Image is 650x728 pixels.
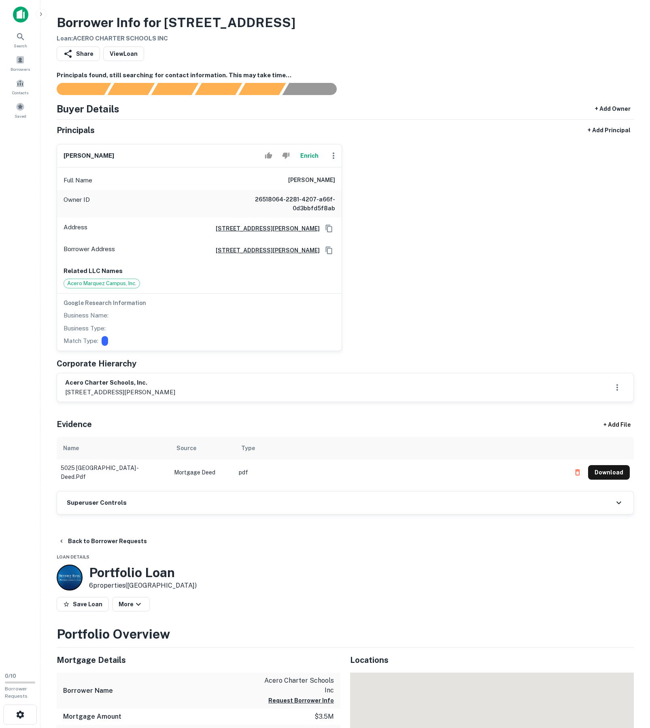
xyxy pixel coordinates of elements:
a: Contacts [2,76,38,97]
button: + Add Owner [592,102,634,116]
button: More [112,597,150,612]
h6: 26518064-2281-4207-a66f-0d3bbfd5f8ab [238,195,335,213]
td: pdf [235,459,566,485]
h5: Locations [350,654,634,666]
h6: [PERSON_NAME] [64,151,114,161]
span: 0 / 10 [5,673,16,679]
div: Principals found, still searching for contact information. This may take time... [238,83,286,95]
p: Business Name: [64,311,108,320]
p: acero charter schools inc [261,676,334,695]
td: Mortgage Deed [170,459,235,485]
div: Source [176,443,196,453]
p: Match Type: [64,336,98,346]
button: Enrich [296,148,322,164]
h6: Borrower Name [63,686,113,696]
span: Contacts [12,89,28,96]
h6: [PERSON_NAME] [288,176,335,185]
p: 6 properties ([GEOGRAPHIC_DATA]) [89,581,197,590]
h6: Loan : ACERO CHARTER SCHOOLS INC [57,34,295,43]
div: Your request is received and processing... [107,83,155,95]
img: capitalize-icon.png [13,6,28,23]
h6: Principals found, still searching for contact information. This may take time... [57,71,634,80]
h6: Google Research Information [64,298,335,307]
p: $3.5m [314,712,334,722]
button: Save Loan [57,597,109,612]
a: Borrowers [2,52,38,74]
div: AI fulfillment process complete. [283,83,346,95]
h4: Buyer Details [57,102,119,116]
div: Principals found, AI now looking for contact information... [195,83,242,95]
span: Saved [15,113,26,119]
div: scrollable content [57,437,634,491]
td: 5025 [GEOGRAPHIC_DATA] - deed.pdf [57,459,170,485]
th: Source [170,437,235,459]
p: Borrower Address [64,244,115,256]
p: Business Type: [64,324,106,333]
span: Loan Details [57,554,89,559]
h3: Borrower Info for [STREET_ADDRESS] [57,13,295,32]
h5: Principals [57,124,95,136]
p: Related LLC Names [64,266,335,276]
h6: Mortgage Amount [63,712,121,722]
h6: acero charter schools, inc. [65,378,175,387]
span: Borrowers [11,66,30,72]
p: [STREET_ADDRESS][PERSON_NAME] [65,387,175,397]
h3: Portfolio Overview [57,624,634,644]
button: Back to Borrower Requests [55,534,150,548]
span: Acero Marquez Campus, Inc. [64,279,140,288]
span: Borrower Requests [5,686,28,699]
p: Owner ID [64,195,90,213]
div: Documents found, AI parsing details... [151,83,198,95]
button: Accept [261,148,276,164]
button: Copy Address [323,222,335,235]
div: Type [241,443,255,453]
button: Delete file [570,466,585,479]
h3: Portfolio Loan [89,565,197,580]
button: Copy Address [323,244,335,256]
button: Request Borrower Info [268,696,334,705]
p: Address [64,222,87,235]
h5: Corporate Hierarchy [57,358,136,370]
th: Name [57,437,170,459]
h6: Superuser Controls [67,498,127,508]
a: Saved [2,99,38,121]
div: Sending borrower request to AI... [47,83,108,95]
span: Search [14,42,27,49]
button: Download [588,465,630,480]
button: Reject [279,148,293,164]
h5: Evidence [57,418,92,430]
th: Type [235,437,566,459]
a: Search [2,29,38,51]
a: ViewLoan [103,47,144,61]
iframe: Chat Widget [610,663,650,702]
h5: Mortgage Details [57,654,340,666]
button: + Add Principal [584,123,634,138]
div: + Add File [588,417,645,432]
div: Name [63,443,79,453]
p: Full Name [64,176,92,185]
a: [STREET_ADDRESS][PERSON_NAME] [209,224,320,233]
button: Share [57,47,100,61]
a: [STREET_ADDRESS][PERSON_NAME] [209,246,320,255]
